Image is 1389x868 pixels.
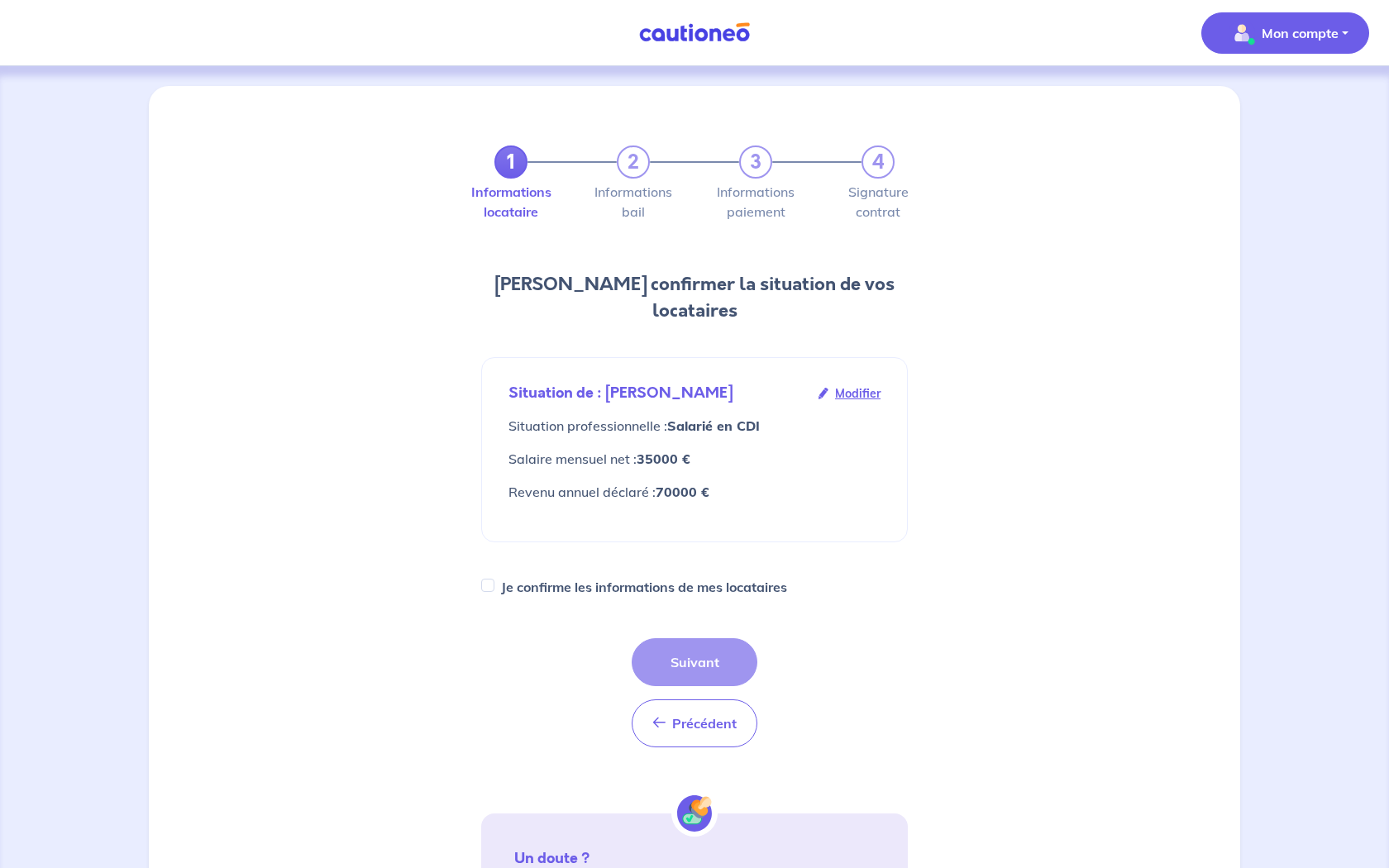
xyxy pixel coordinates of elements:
[501,575,787,599] label: Je confirme les informations de mes locataires
[508,449,881,469] div: netSalaryMonthlyIncome
[632,22,757,43] img: Cautioneo
[667,417,760,434] strong: Salarié en CDI
[508,482,881,502] div: referenceTaxIncome
[1262,23,1339,43] p: Mon compte
[508,384,881,403] div: Situation de : [PERSON_NAME]
[656,484,709,500] strong: 70000 €
[508,416,881,436] p: Situation professionnelle :
[494,145,527,179] a: 1
[632,699,757,747] button: Précédent
[494,185,527,218] label: Informations locataire
[672,790,717,837] img: certif
[1201,12,1369,54] button: illu_account_valid_menu.svgMon compte
[1229,20,1255,46] img: illu_account_valid_menu.svg
[835,384,881,403] span: Modifier
[508,482,881,502] p: Revenu annuel déclaré :
[672,715,737,732] span: Précédent
[481,271,908,324] h2: [PERSON_NAME] confirmer la situation de vos locataires
[862,185,895,218] label: Signature contrat
[739,185,772,218] label: Informations paiement
[819,384,881,403] a: Modifier
[508,449,881,469] p: Salaire mensuel net :
[637,451,690,467] strong: 35000 €
[617,185,650,218] label: Informations bail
